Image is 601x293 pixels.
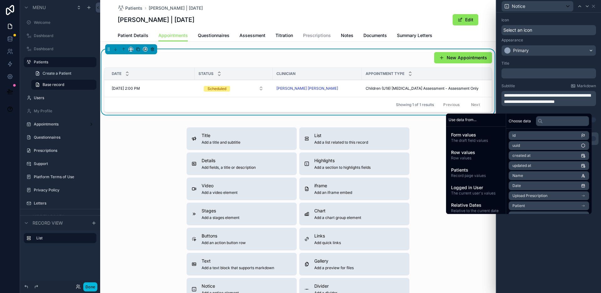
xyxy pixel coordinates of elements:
a: Assessment [239,30,265,42]
button: iframeAdd an iframe embed [299,178,409,200]
a: [PERSON_NAME] | [DATE] [149,5,203,11]
a: Notes [341,30,353,42]
div: scrollable content [20,230,100,249]
button: Done [83,282,97,291]
span: Row values [451,149,501,156]
span: Add a stages element [202,215,239,220]
button: ChartAdd a chart group element [299,203,409,225]
label: Patients [34,60,93,65]
button: ButtonsAdd an action button row [187,228,297,250]
span: Select an icon [503,27,532,33]
span: Text [202,258,274,264]
span: Add a text block that supports markdown [202,265,274,270]
span: Divider [314,283,337,289]
span: Status [198,71,213,76]
span: Choose data [509,119,531,124]
span: Record view [33,220,63,226]
span: Documents [363,32,387,39]
a: Titration [275,30,293,42]
button: TitleAdd a title and subtitle [187,127,297,150]
label: Prescriptions [34,148,93,153]
label: Letters [34,201,93,206]
span: Patient Details [118,32,148,39]
span: Questionnaires [198,32,229,39]
div: Scheduled [208,86,226,92]
span: Add a section to highlights fields [314,165,371,170]
span: Add a video element [202,190,238,195]
button: Select Button [199,83,269,94]
span: Gallery [314,258,354,264]
label: Questionnaires [34,135,93,140]
button: StagesAdd a stages element [187,203,297,225]
span: Buttons [202,233,246,239]
span: Assessment [239,32,265,39]
span: Notes [341,32,353,39]
button: New Appointments [434,52,492,63]
span: Add an action button row [202,240,246,245]
label: Subtitle [501,83,515,88]
button: DetailsAdd fields, a title or description [187,152,297,175]
a: [DATE] 2:00 PM [112,86,191,91]
span: Showing 1 of 1 results [396,102,434,107]
span: List [314,132,368,139]
a: Summary Letters [397,30,432,42]
div: scrollable content [501,68,596,78]
label: Platform Terms of Use [34,174,93,179]
span: Use data from... [449,117,476,122]
span: Add a list related to this record [314,140,368,145]
span: Patients [125,5,142,11]
div: Primary [513,47,529,54]
a: Patient Details [118,30,148,42]
span: The draft field values [451,138,501,143]
label: Privacy Policy [34,188,93,193]
span: Relative Dates [451,202,501,208]
h1: [PERSON_NAME] | [DATE] [118,15,194,24]
a: My Profile [34,109,93,114]
span: Details [202,157,256,164]
button: HighlightsAdd a section to highlights fields [299,152,409,175]
span: Create a Patient [43,71,71,76]
span: Children (U18) [MEDICAL_DATA] Assessment - Assessment Only [366,86,479,91]
button: Edit [453,14,478,25]
span: Add a chart group element [314,215,361,220]
button: LinksAdd quick links [299,228,409,250]
span: Form values [451,132,501,138]
span: Stages [202,208,239,214]
span: Add quick links [314,240,341,245]
label: Appearance [501,38,523,43]
span: Row values [451,156,501,161]
a: [PERSON_NAME] [PERSON_NAME] [276,86,338,91]
label: Appointments [34,122,84,127]
a: Prescriptions [303,30,331,42]
div: scrollable content [501,91,596,106]
a: [PERSON_NAME] [PERSON_NAME] [276,86,358,91]
span: Highlights [314,157,371,164]
span: [DATE] 2:00 PM [112,86,140,91]
label: Icon [501,18,509,23]
span: Clinician [276,71,295,76]
span: Date [112,71,121,76]
span: Markdown [577,83,596,88]
span: Links [314,233,341,239]
a: Children (U18) [MEDICAL_DATA] Assessment - Assessment Only [366,86,510,91]
button: TextAdd a text block that supports markdown [187,253,297,275]
div: scrollable content [446,127,506,214]
span: Menu [33,4,46,11]
a: Questionnaires [198,30,229,42]
label: Dashboard [34,46,93,51]
label: Support [34,161,93,166]
span: Prescriptions [303,32,331,39]
span: Base record [43,82,64,87]
button: GalleryAdd a preview for files [299,253,409,275]
a: Create a Patient [31,68,96,78]
span: Patients [451,167,501,173]
span: Notice [512,3,525,9]
a: Welcome [34,20,93,25]
a: Select Button [198,83,269,94]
